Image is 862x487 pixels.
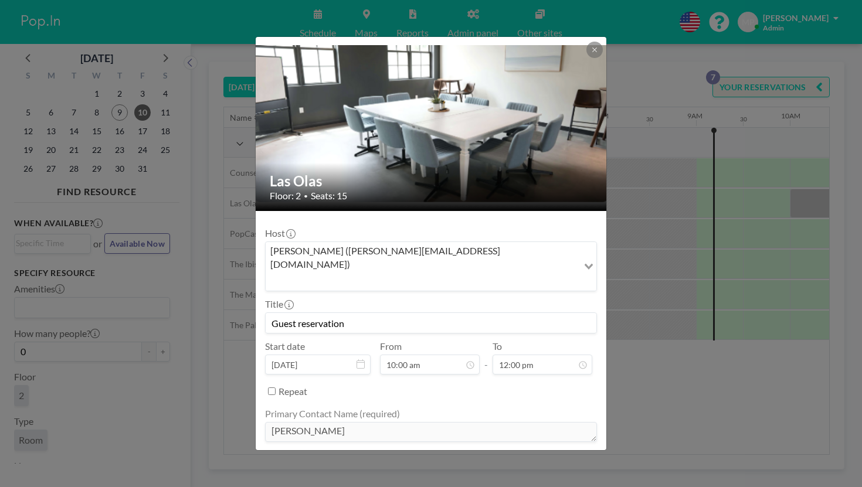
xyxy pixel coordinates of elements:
[380,340,402,352] label: From
[267,273,577,288] input: Search for option
[256,45,608,203] img: 537.png
[270,172,593,190] h2: Las Olas
[311,190,347,202] span: Seats: 15
[493,340,502,352] label: To
[268,244,576,271] span: [PERSON_NAME] ([PERSON_NAME][EMAIL_ADDRESS][DOMAIN_NAME])
[265,227,294,239] label: Host
[265,298,293,310] label: Title
[484,345,488,370] span: -
[265,340,305,352] label: Start date
[279,386,307,397] label: Repeat
[304,192,308,200] span: •
[266,242,596,291] div: Search for option
[270,190,301,202] span: Floor: 2
[266,313,596,333] input: (No title)
[265,408,400,420] label: Primary Contact Name (required)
